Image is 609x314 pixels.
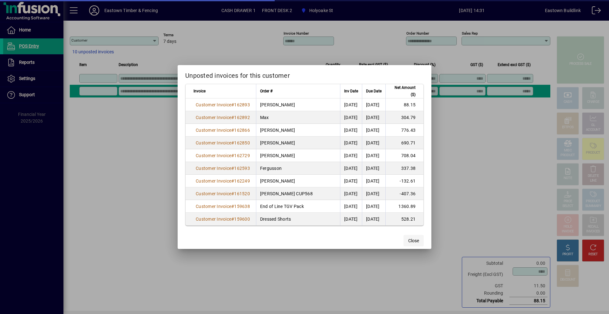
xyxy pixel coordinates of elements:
span: # [231,115,234,120]
td: [DATE] [362,111,385,124]
a: Customer Invoice#162729 [193,152,252,159]
td: [DATE] [362,213,385,225]
span: Customer Invoice [196,140,231,145]
span: # [231,102,234,107]
span: # [231,191,234,196]
span: Customer Invoice [196,217,231,222]
span: # [231,140,234,145]
span: Customer Invoice [196,204,231,209]
td: 528.21 [385,213,423,225]
span: Customer Invoice [196,166,231,171]
span: [PERSON_NAME] [260,140,295,145]
td: [DATE] [362,149,385,162]
td: 776.43 [385,124,423,137]
td: -132.61 [385,175,423,187]
span: [PERSON_NAME] CUP568 [260,191,313,196]
td: 304.79 [385,111,423,124]
span: # [231,217,234,222]
span: # [231,128,234,133]
span: Net Amount ($) [390,84,416,98]
span: # [231,204,234,209]
span: 162893 [234,102,250,107]
span: Customer Invoice [196,153,231,158]
span: Due Date [366,88,382,95]
h2: Unposted invoices for this customer [178,65,431,84]
span: Customer Invoice [196,128,231,133]
a: Customer Invoice#162850 [193,139,252,146]
span: [PERSON_NAME] [260,128,295,133]
button: Close [403,235,424,246]
td: 1360.89 [385,200,423,213]
span: [PERSON_NAME] [260,102,295,107]
span: Order # [260,88,272,95]
span: # [231,166,234,171]
td: 88.15 [385,98,423,111]
span: 161520 [234,191,250,196]
td: [DATE] [340,162,362,175]
td: 337.38 [385,162,423,175]
td: [DATE] [362,124,385,137]
td: [DATE] [362,98,385,111]
span: 162866 [234,128,250,133]
td: [DATE] [340,137,362,149]
span: 162850 [234,140,250,145]
td: 690.71 [385,137,423,149]
span: 159638 [234,204,250,209]
a: Customer Invoice#162892 [193,114,252,121]
span: Customer Invoice [196,191,231,196]
td: [DATE] [340,213,362,225]
span: End of Line TGV Pack [260,204,304,209]
td: [DATE] [340,111,362,124]
td: [DATE] [340,149,362,162]
span: 162593 [234,166,250,171]
span: Invoice [193,88,206,95]
a: Customer Invoice#159638 [193,203,252,210]
td: [DATE] [362,200,385,213]
td: [DATE] [362,162,385,175]
span: Close [408,237,419,244]
span: [PERSON_NAME] [260,153,295,158]
span: # [231,178,234,184]
span: Customer Invoice [196,102,231,107]
td: [DATE] [362,187,385,200]
span: Inv Date [344,88,358,95]
span: Customer Invoice [196,178,231,184]
span: Dressed Shorts [260,217,291,222]
td: [DATE] [340,200,362,213]
td: 708.04 [385,149,423,162]
td: [DATE] [340,187,362,200]
span: [PERSON_NAME] [260,178,295,184]
td: [DATE] [362,137,385,149]
span: 162892 [234,115,250,120]
a: Customer Invoice#159600 [193,216,252,223]
td: [DATE] [362,175,385,187]
span: 162249 [234,178,250,184]
td: [DATE] [340,175,362,187]
td: -407.36 [385,187,423,200]
span: # [231,153,234,158]
span: Customer Invoice [196,115,231,120]
span: Fergusson [260,166,282,171]
a: Customer Invoice#162249 [193,177,252,184]
a: Customer Invoice#162593 [193,165,252,172]
a: Customer Invoice#161520 [193,190,252,197]
a: Customer Invoice#162866 [193,127,252,134]
span: 162729 [234,153,250,158]
a: Customer Invoice#162893 [193,101,252,108]
span: 159600 [234,217,250,222]
span: Max [260,115,269,120]
td: [DATE] [340,98,362,111]
td: [DATE] [340,124,362,137]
